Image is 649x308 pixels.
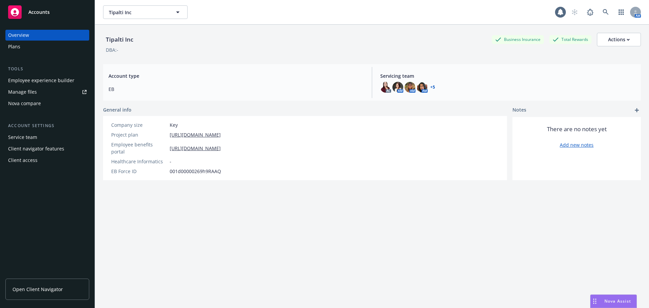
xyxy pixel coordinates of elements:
a: Overview [5,30,89,41]
span: - [170,158,171,165]
div: Service team [8,132,37,143]
div: Tools [5,66,89,72]
span: Tipalti Inc [109,9,167,16]
div: Nova compare [8,98,41,109]
img: photo [392,82,403,93]
a: Search [599,5,612,19]
a: Add new notes [560,141,594,148]
div: Total Rewards [549,35,592,44]
a: Switch app [615,5,628,19]
a: Client access [5,155,89,166]
a: [URL][DOMAIN_NAME] [170,131,221,138]
span: 001d00000269h9RAAQ [170,168,221,175]
a: Employee experience builder [5,75,89,86]
img: photo [405,82,415,93]
div: Account settings [5,122,89,129]
span: Key [170,121,178,128]
a: Report a Bug [583,5,597,19]
span: Notes [512,106,526,114]
div: Drag to move [591,295,599,308]
a: Start snowing [568,5,581,19]
div: Employee experience builder [8,75,74,86]
div: Healthcare Informatics [111,158,167,165]
a: Nova compare [5,98,89,109]
span: Nova Assist [604,298,631,304]
div: Tipalti Inc [103,35,136,44]
a: add [633,106,641,114]
div: Actions [608,33,630,46]
div: EB Force ID [111,168,167,175]
a: Client navigator features [5,143,89,154]
a: [URL][DOMAIN_NAME] [170,145,221,152]
span: Accounts [28,9,50,15]
span: Open Client Navigator [13,286,63,293]
span: General info [103,106,131,113]
div: DBA: - [106,46,118,53]
a: Accounts [5,3,89,22]
div: Overview [8,30,29,41]
span: Account type [109,72,364,79]
img: photo [417,82,428,93]
div: Company size [111,121,167,128]
img: photo [380,82,391,93]
div: Employee benefits portal [111,141,167,155]
a: Service team [5,132,89,143]
div: Client navigator features [8,143,64,154]
div: Project plan [111,131,167,138]
a: +5 [430,85,435,89]
div: Manage files [8,87,37,97]
div: Business Insurance [492,35,544,44]
div: Plans [8,41,20,52]
span: EB [109,86,364,93]
span: There are no notes yet [547,125,607,133]
button: Actions [597,33,641,46]
a: Plans [5,41,89,52]
button: Nova Assist [590,294,637,308]
a: Manage files [5,87,89,97]
div: Client access [8,155,38,166]
span: Servicing team [380,72,635,79]
button: Tipalti Inc [103,5,188,19]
